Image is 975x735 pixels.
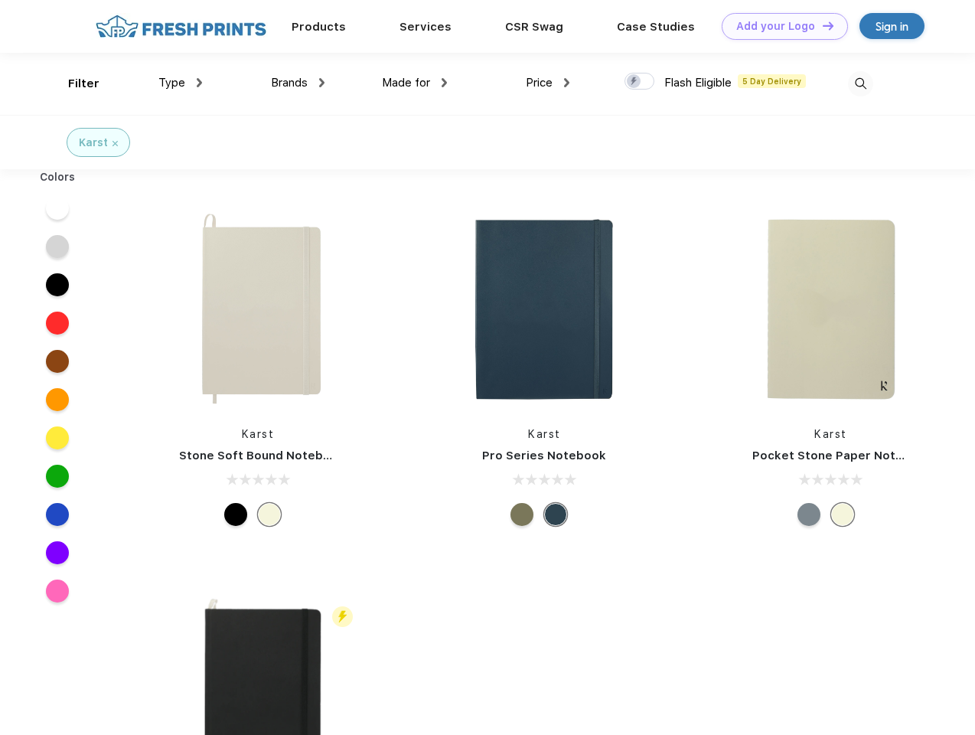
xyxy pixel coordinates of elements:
[112,141,118,146] img: filter_cancel.svg
[271,76,308,90] span: Brands
[664,76,732,90] span: Flash Eligible
[179,449,345,462] a: Stone Soft Bound Notebook
[752,449,933,462] a: Pocket Stone Paper Notebook
[729,207,933,411] img: func=resize&h=266
[442,78,447,87] img: dropdown.png
[332,606,353,627] img: flash_active_toggle.svg
[823,21,833,30] img: DT
[526,76,553,90] span: Price
[814,428,847,440] a: Karst
[736,20,815,33] div: Add your Logo
[224,503,247,526] div: Black
[859,13,924,39] a: Sign in
[399,20,452,34] a: Services
[848,71,873,96] img: desktop_search.svg
[442,207,646,411] img: func=resize&h=266
[528,428,561,440] a: Karst
[156,207,360,411] img: func=resize&h=266
[482,449,606,462] a: Pro Series Notebook
[564,78,569,87] img: dropdown.png
[382,76,430,90] span: Made for
[158,76,185,90] span: Type
[510,503,533,526] div: Olive
[258,503,281,526] div: Beige
[797,503,820,526] div: Gray
[319,78,324,87] img: dropdown.png
[91,13,271,40] img: fo%20logo%202.webp
[242,428,275,440] a: Karst
[292,20,346,34] a: Products
[505,20,563,34] a: CSR Swag
[738,74,806,88] span: 5 Day Delivery
[79,135,108,151] div: Karst
[197,78,202,87] img: dropdown.png
[68,75,99,93] div: Filter
[28,169,87,185] div: Colors
[876,18,908,35] div: Sign in
[544,503,567,526] div: Navy
[831,503,854,526] div: Beige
